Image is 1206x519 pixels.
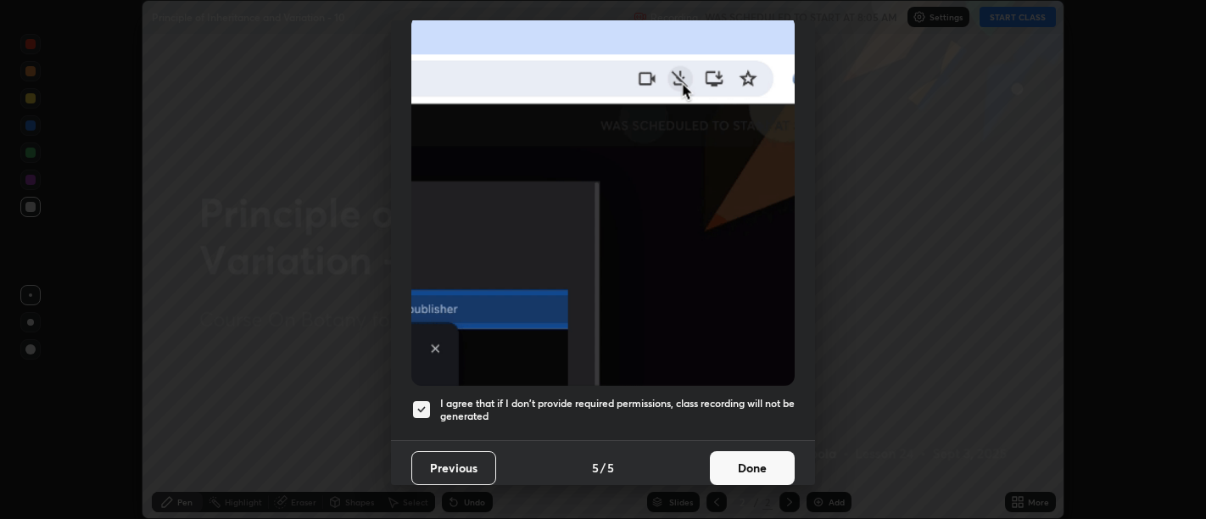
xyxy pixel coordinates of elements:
[440,397,795,423] h5: I agree that if I don't provide required permissions, class recording will not be generated
[411,15,795,386] img: downloads-permission-blocked.gif
[600,459,606,477] h4: /
[411,451,496,485] button: Previous
[607,459,614,477] h4: 5
[710,451,795,485] button: Done
[592,459,599,477] h4: 5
